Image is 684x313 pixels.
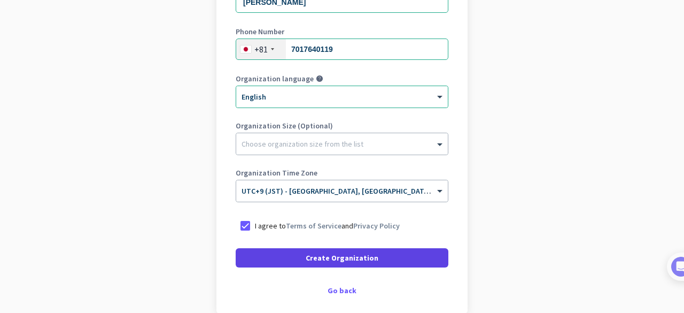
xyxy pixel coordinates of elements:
[306,253,378,263] span: Create Organization
[236,39,448,60] input: 3-1234-5678
[236,75,314,82] label: Organization language
[236,122,448,129] label: Organization Size (Optional)
[236,28,448,35] label: Phone Number
[236,169,448,177] label: Organization Time Zone
[316,75,323,82] i: help
[286,221,341,231] a: Terms of Service
[236,287,448,294] div: Go back
[255,220,400,231] p: I agree to and
[236,248,448,268] button: Create Organization
[254,44,268,55] div: +81
[353,221,400,231] a: Privacy Policy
